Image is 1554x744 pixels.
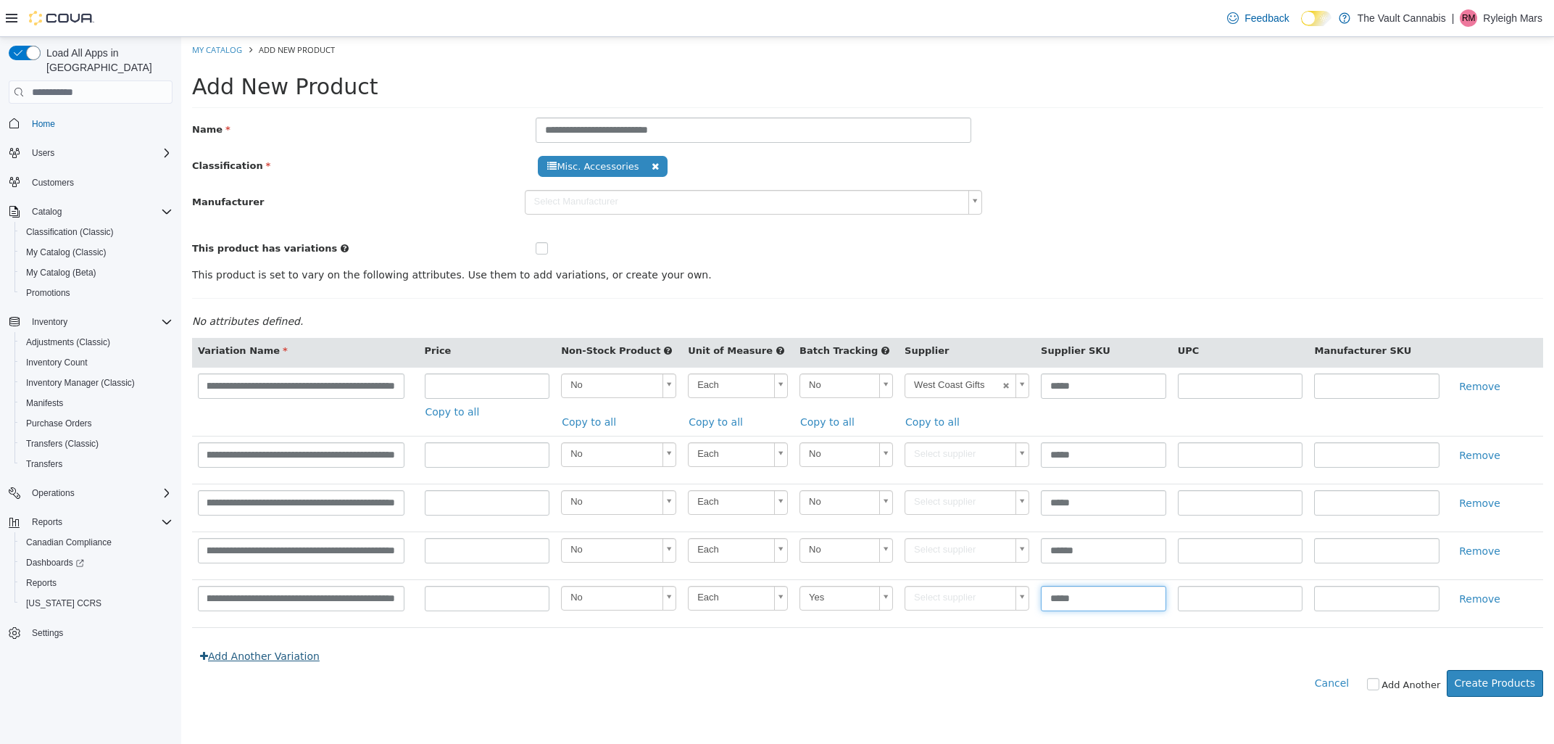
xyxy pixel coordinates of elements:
[1462,9,1476,27] span: RM
[26,484,80,502] button: Operations
[507,336,607,361] a: Each
[26,397,63,409] span: Manifests
[1483,9,1542,27] p: Ryleigh Mars
[41,46,173,75] span: Load All Apps in [GEOGRAPHIC_DATA]
[381,406,475,429] span: No
[507,372,570,399] a: Copy to all
[11,231,1362,246] p: This product is set to vary on the following attributes. Use them to add variations, or create yo...
[14,352,178,373] button: Inventory Count
[29,11,94,25] img: Cova
[344,154,781,176] span: Select Manufacturer
[11,160,83,170] span: Manufacturer
[20,354,94,371] a: Inventory Count
[26,203,67,220] button: Catalog
[1200,641,1259,656] label: Add Another
[32,206,62,218] span: Catalog
[618,405,712,430] a: No
[3,483,178,503] button: Operations
[26,313,73,331] button: Inventory
[3,512,178,532] button: Reports
[26,624,173,642] span: Settings
[1270,405,1327,432] a: Remove
[20,455,68,473] a: Transfers
[14,332,178,352] button: Adjustments (Classic)
[20,554,90,571] a: Dashboards
[507,406,587,429] span: Each
[1221,4,1295,33] a: Feedback
[20,244,173,261] span: My Catalog (Classic)
[507,308,591,319] span: Unit of Measure
[380,501,495,526] a: No
[11,87,49,98] span: Name
[20,374,173,392] span: Inventory Manager (Classic)
[860,308,929,319] span: Supplier SKU
[3,112,178,133] button: Home
[26,144,60,162] button: Users
[1270,549,1327,576] a: Remove
[20,334,116,351] a: Adjustments (Classic)
[507,337,587,360] span: Each
[20,394,173,412] span: Manifests
[26,144,173,162] span: Users
[14,373,178,393] button: Inventory Manager (Classic)
[20,223,120,241] a: Classification (Classic)
[507,405,607,430] a: Each
[32,147,54,159] span: Users
[1301,26,1302,27] span: Dark Mode
[26,484,173,502] span: Operations
[9,107,173,681] nav: Complex example
[618,453,712,478] a: No
[26,513,68,531] button: Reports
[32,516,62,528] span: Reports
[1301,11,1331,26] input: Dark Mode
[20,284,76,302] a: Promotions
[724,550,828,572] span: Select supplier
[26,114,173,132] span: Home
[32,487,75,499] span: Operations
[507,453,607,478] a: Each
[1133,633,1176,660] button: Cancel
[724,454,828,476] span: Select supplier
[11,123,89,134] span: Classification
[20,415,98,432] a: Purchase Orders
[1270,336,1327,363] a: Remove
[1245,11,1289,25] span: Feedback
[26,577,57,589] span: Reports
[20,284,173,302] span: Promotions
[26,267,96,278] span: My Catalog (Beta)
[724,337,817,360] span: West Coast Gifts
[32,177,74,189] span: Customers
[380,453,495,478] a: No
[20,435,104,452] a: Transfers (Classic)
[26,557,84,569] span: Dashboards
[20,595,107,612] a: [US_STATE] CCRS
[26,537,112,548] span: Canadian Compliance
[26,226,114,238] span: Classification (Classic)
[507,550,587,572] span: Each
[1270,453,1327,480] a: Remove
[11,7,61,18] a: My Catalog
[26,357,88,368] span: Inventory Count
[3,172,178,193] button: Customers
[723,372,786,399] a: Copy to all
[3,202,178,222] button: Catalog
[20,595,173,612] span: Washington CCRS
[14,283,178,303] button: Promotions
[723,405,848,430] a: Select supplier
[32,316,67,328] span: Inventory
[619,406,692,429] span: No
[26,418,92,429] span: Purchase Orders
[20,354,173,371] span: Inventory Count
[14,263,178,283] button: My Catalog (Beta)
[357,119,486,140] span: Misc. Accessories
[380,372,443,399] a: Copy to all
[507,501,607,526] a: Each
[380,405,495,430] a: No
[618,336,712,361] a: No
[26,203,173,220] span: Catalog
[619,502,692,524] span: No
[14,242,178,263] button: My Catalog (Classic)
[724,502,828,524] span: Select supplier
[26,173,173,191] span: Customers
[507,454,587,476] span: Each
